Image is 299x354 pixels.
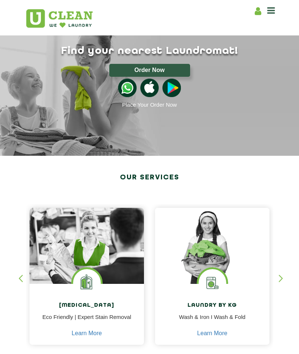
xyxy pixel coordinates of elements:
[161,302,264,309] h4: Laundry by Kg
[197,330,227,337] a: Learn More
[35,313,138,330] p: Eco Friendly | Expert Stain Removal
[162,79,181,97] img: playstoreicon.png
[20,45,279,57] h1: Find your nearest Laundromat!
[109,64,190,77] button: Order Now
[73,269,101,297] img: Laundry Services near me
[26,9,93,28] img: UClean Laundry and Dry Cleaning
[161,313,264,330] p: Wash & Iron I Wash & Fold
[72,330,102,337] a: Learn More
[35,302,138,309] h4: [MEDICAL_DATA]
[155,208,269,284] img: a girl with laundry basket
[122,102,177,108] a: Place Your Order Now
[199,269,226,297] img: laundry washing machine
[118,79,137,97] img: whatsappicon.png
[30,208,144,300] img: Drycleaners near me
[26,171,273,184] h2: Our Services
[140,79,159,97] img: apple-icon.png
